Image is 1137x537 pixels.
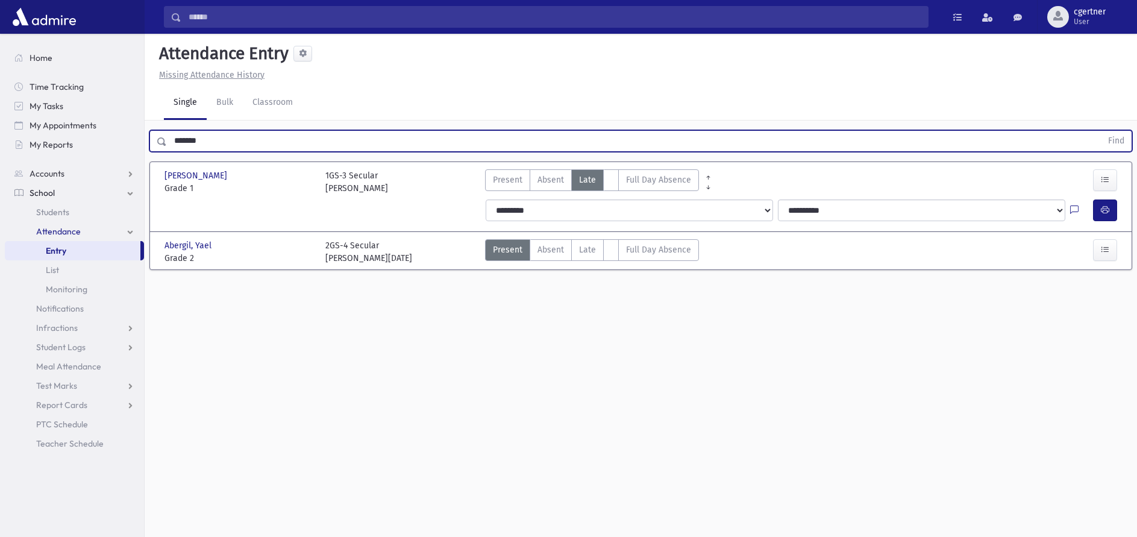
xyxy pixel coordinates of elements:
a: Students [5,203,144,222]
u: Missing Attendance History [159,70,265,80]
span: User [1074,17,1106,27]
div: AttTypes [485,239,699,265]
button: Find [1101,131,1132,151]
span: Abergil, Yael [164,239,214,252]
a: Infractions [5,318,144,338]
span: Students [36,207,69,218]
a: Report Cards [5,395,144,415]
a: Missing Attendance History [154,70,265,80]
a: Attendance [5,222,144,241]
span: Late [579,174,596,186]
span: Student Logs [36,342,86,353]
span: My Tasks [30,101,63,111]
span: Teacher Schedule [36,438,104,449]
div: AttTypes [485,169,699,195]
a: My Reports [5,135,144,154]
a: My Tasks [5,96,144,116]
h5: Attendance Entry [154,43,289,64]
div: 2GS-4 Secular [PERSON_NAME][DATE] [325,239,412,265]
span: Monitoring [46,284,87,295]
span: Full Day Absence [626,243,691,256]
span: [PERSON_NAME] [164,169,230,182]
span: Full Day Absence [626,174,691,186]
span: Entry [46,245,66,256]
span: Attendance [36,226,81,237]
span: Notifications [36,303,84,314]
a: Accounts [5,164,144,183]
span: School [30,187,55,198]
span: Accounts [30,168,64,179]
span: Absent [537,243,564,256]
span: My Reports [30,139,73,150]
a: Bulk [207,86,243,120]
span: Test Marks [36,380,77,391]
a: Single [164,86,207,120]
a: Meal Attendance [5,357,144,376]
a: Notifications [5,299,144,318]
img: AdmirePro [10,5,79,29]
span: List [46,265,59,275]
a: School [5,183,144,203]
span: Absent [537,174,564,186]
span: Home [30,52,52,63]
span: Present [493,174,522,186]
a: Time Tracking [5,77,144,96]
input: Search [181,6,928,28]
a: Test Marks [5,376,144,395]
span: Meal Attendance [36,361,101,372]
span: PTC Schedule [36,419,88,430]
span: Time Tracking [30,81,84,92]
span: cgertner [1074,7,1106,17]
span: Grade 2 [164,252,313,265]
span: Grade 1 [164,182,313,195]
a: Home [5,48,144,68]
a: Student Logs [5,338,144,357]
a: List [5,260,144,280]
span: My Appointments [30,120,96,131]
span: Infractions [36,322,78,333]
a: Entry [5,241,140,260]
a: Classroom [243,86,302,120]
a: Monitoring [5,280,144,299]
span: Report Cards [36,400,87,410]
span: Present [493,243,522,256]
a: PTC Schedule [5,415,144,434]
a: My Appointments [5,116,144,135]
a: Teacher Schedule [5,434,144,453]
div: 1GS-3 Secular [PERSON_NAME] [325,169,388,195]
span: Late [579,243,596,256]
